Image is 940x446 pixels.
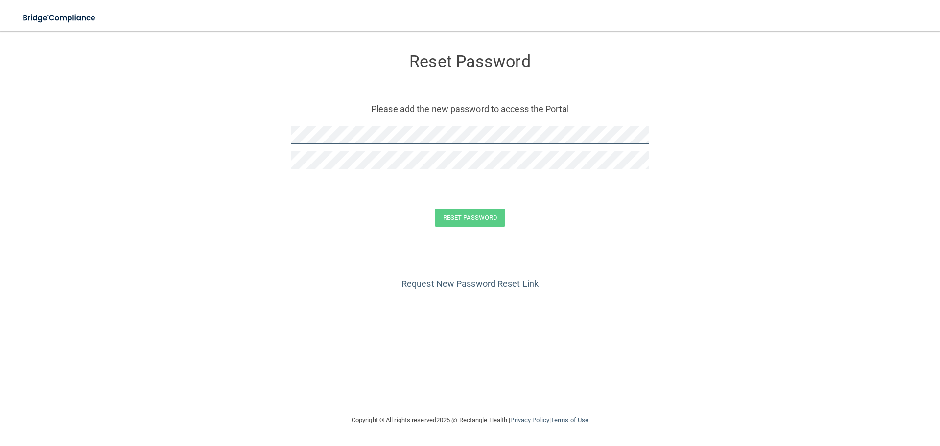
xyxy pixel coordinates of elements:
[435,209,505,227] button: Reset Password
[299,101,641,117] p: Please add the new password to access the Portal
[551,416,588,423] a: Terms of Use
[291,404,649,436] div: Copyright © All rights reserved 2025 @ Rectangle Health | |
[510,416,549,423] a: Privacy Policy
[401,279,539,289] a: Request New Password Reset Link
[15,8,105,28] img: bridge_compliance_login_screen.278c3ca4.svg
[291,52,649,70] h3: Reset Password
